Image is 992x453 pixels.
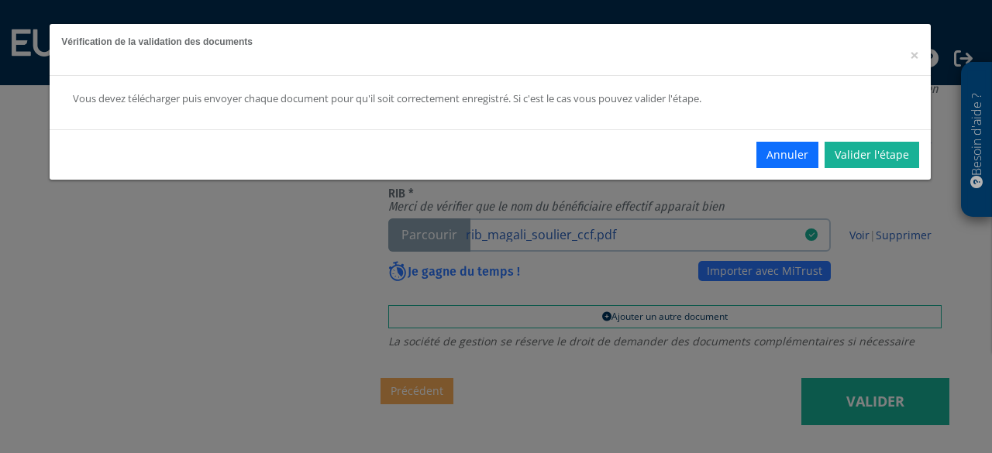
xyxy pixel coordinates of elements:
p: Besoin d'aide ? [968,70,986,210]
h5: Vérification de la validation des documents [61,36,919,49]
button: Annuler [756,142,818,168]
button: Close [910,47,919,63]
span: × [910,44,919,66]
div: Vous devez télécharger puis envoyer chaque document pour qu'il soit correctement enregistré. Si c... [73,91,740,106]
a: Valider l'étape [825,142,919,168]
